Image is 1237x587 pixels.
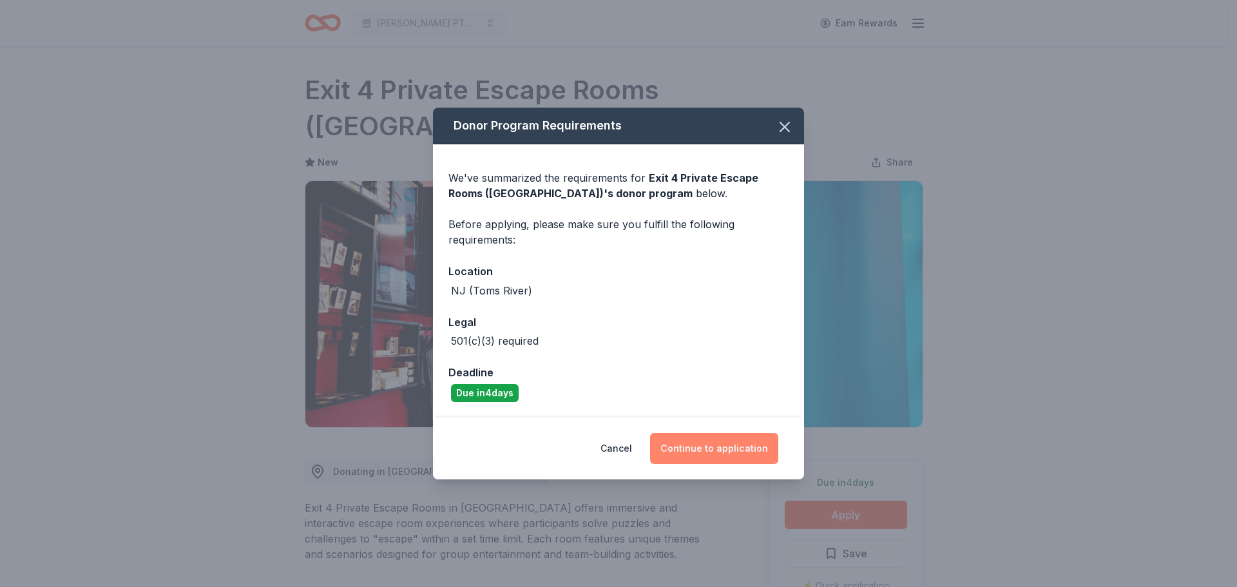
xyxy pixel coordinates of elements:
div: Before applying, please make sure you fulfill the following requirements: [448,217,789,247]
div: Location [448,263,789,280]
div: Due in 4 days [451,384,519,402]
div: NJ (Toms River) [451,283,532,298]
div: Deadline [448,364,789,381]
div: We've summarized the requirements for below. [448,170,789,201]
div: Legal [448,314,789,331]
button: Cancel [600,433,632,464]
div: 501(c)(3) required [451,333,539,349]
button: Continue to application [650,433,778,464]
div: Donor Program Requirements [433,108,804,144]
